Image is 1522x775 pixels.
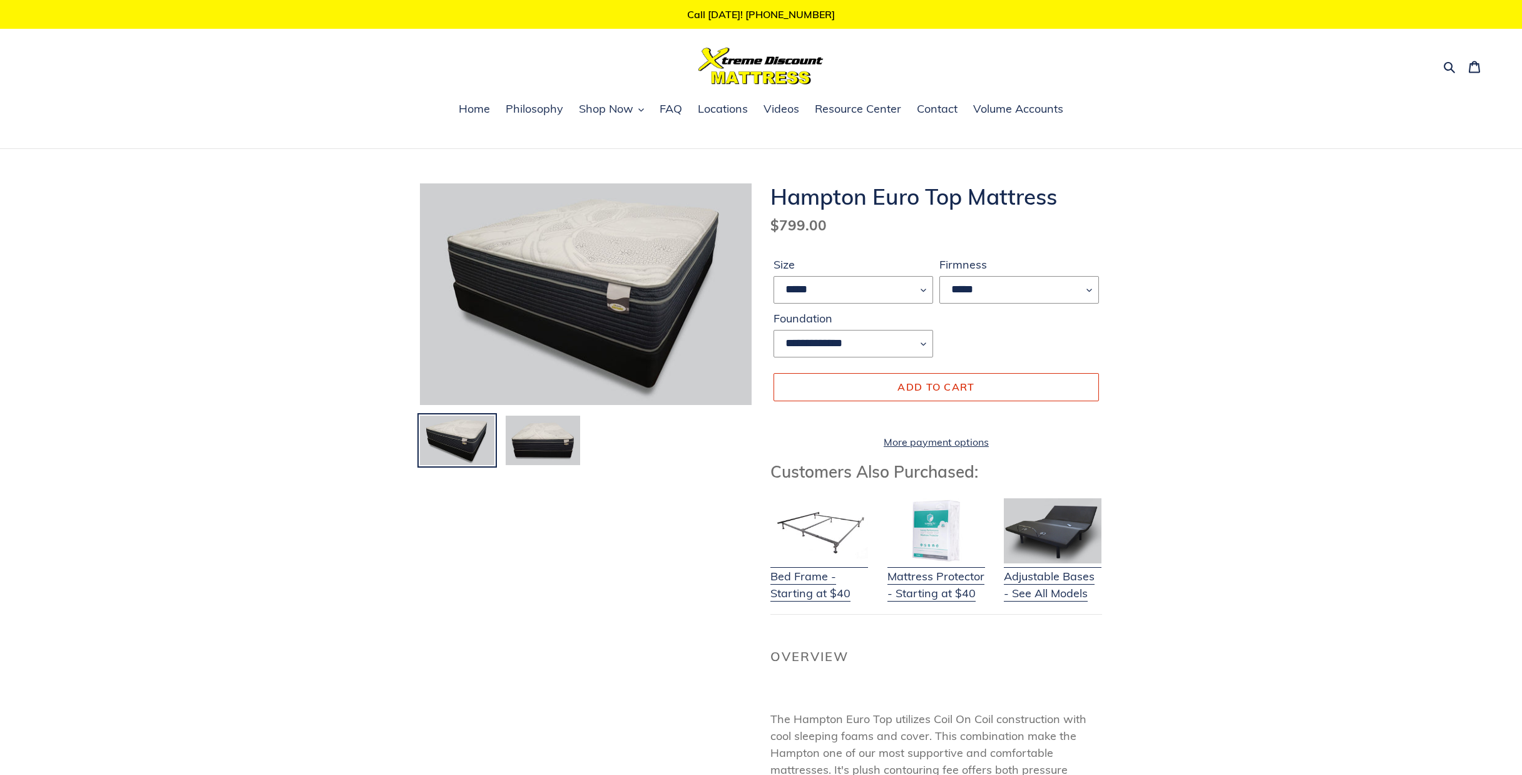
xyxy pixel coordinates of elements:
img: Xtreme Discount Mattress [698,48,824,85]
img: Load image into Gallery viewer, Hampton Euro Top Mattress [419,414,496,467]
label: Size [774,256,933,273]
button: Shop Now [573,100,650,119]
a: Resource Center [809,100,907,119]
a: Mattress Protector - Starting at $40 [887,552,985,602]
span: Videos [764,101,799,116]
h2: Overview [770,649,1102,664]
span: Contact [917,101,958,116]
a: Bed Frame - Starting at $40 [770,552,868,602]
a: Philosophy [499,100,569,119]
img: Adjustable Base [1004,498,1101,563]
a: Home [452,100,496,119]
h1: Hampton Euro Top Mattress [770,183,1102,210]
span: $799.00 [770,216,827,234]
img: Load image into Gallery viewer, Hampton Euro Top Mattress [504,414,581,467]
a: More payment options [774,434,1099,449]
a: Contact [911,100,964,119]
a: FAQ [653,100,688,119]
img: Bed Frame [770,498,868,563]
button: Add to cart [774,373,1099,401]
a: Videos [757,100,805,119]
a: Locations [692,100,754,119]
h3: Customers Also Purchased: [770,462,1102,481]
span: Volume Accounts [973,101,1063,116]
span: Philosophy [506,101,563,116]
label: Foundation [774,310,933,327]
span: Home [459,101,490,116]
a: Adjustable Bases - See All Models [1004,552,1101,602]
span: Add to cart [897,381,974,393]
span: FAQ [660,101,682,116]
label: Firmness [939,256,1099,273]
span: Locations [698,101,748,116]
span: Resource Center [815,101,901,116]
span: Shop Now [579,101,633,116]
a: Volume Accounts [967,100,1070,119]
img: Mattress Protector [887,498,985,563]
